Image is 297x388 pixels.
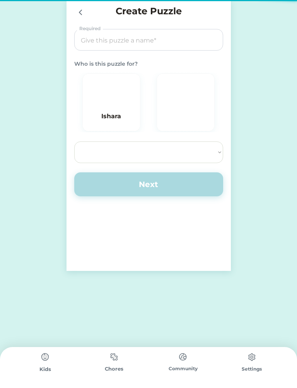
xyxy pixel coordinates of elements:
[38,349,53,365] img: type%3Dchores%2C%20state%3Ddefault.svg
[217,366,286,373] div: Settings
[74,60,223,68] div: Who is this puzzle for?
[148,365,217,372] div: Community
[173,87,198,112] img: yH5BAEAAAAALAAAAAABAAEAAAIBRAA7
[74,172,223,196] button: Next
[92,112,130,121] h6: Ishara
[106,349,122,364] img: type%3Dchores%2C%20state%3Ddefault.svg
[175,349,191,364] img: type%3Dchores%2C%20state%3Ddefault.svg
[80,365,148,373] div: Chores
[99,84,124,109] img: yH5BAEAAAAALAAAAAABAAEAAAIBRAA7
[244,349,259,365] img: type%3Dchores%2C%20state%3Ddefault.svg
[11,366,80,373] div: Kids
[116,4,182,18] h4: Create Puzzle
[77,29,220,51] input: Give this puzzle a name*
[77,26,103,32] div: Required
